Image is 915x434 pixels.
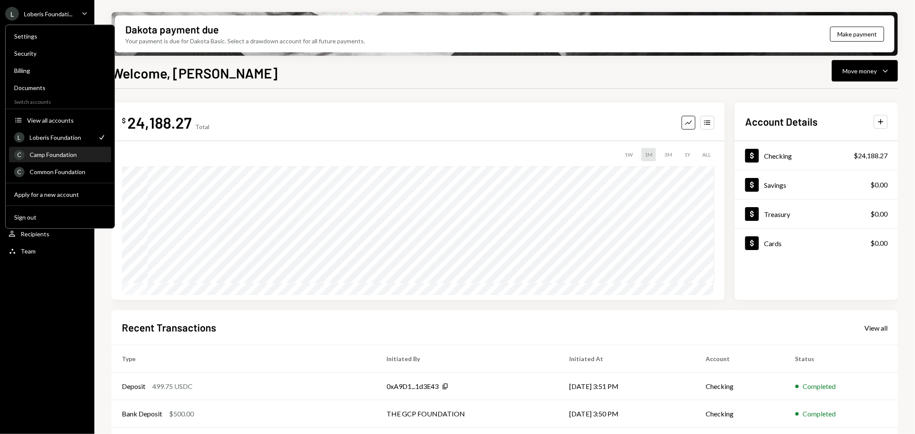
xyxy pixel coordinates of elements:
div: Team [21,247,36,255]
div: Deposit [122,381,145,392]
div: View all [864,324,888,332]
div: Documents [14,84,106,91]
div: Cards [764,239,782,247]
button: Apply for a new account [9,187,111,202]
a: Treasury$0.00 [735,199,898,228]
td: Checking [695,373,785,400]
div: Settings [14,33,106,40]
td: [DATE] 3:51 PM [559,373,696,400]
div: ALL [699,148,714,161]
div: Apply for a new account [14,191,106,198]
a: Documents [9,80,111,95]
div: Move money [843,66,877,75]
div: Security [14,50,106,57]
div: C [14,150,24,160]
a: Billing [9,63,111,78]
div: $0.00 [870,209,888,219]
button: Move money [832,60,898,81]
div: Loberis Foundati... [24,10,72,18]
button: Sign out [9,210,111,225]
th: Initiated By [376,345,559,373]
a: Recipients [5,226,89,241]
a: Settings [9,28,111,44]
div: 0xA9D1...1d3E43 [387,381,438,392]
h2: Recent Transactions [122,320,216,335]
div: 3M [661,148,676,161]
td: [DATE] 3:50 PM [559,400,696,428]
div: 24,188.27 [127,113,192,132]
td: Checking [695,400,785,428]
div: $24,188.27 [854,151,888,161]
td: THE GCP FOUNDATION [376,400,559,428]
div: C [14,167,24,177]
div: Checking [764,152,792,160]
a: Savings$0.00 [735,170,898,199]
div: Billing [14,67,106,74]
div: $0.00 [870,180,888,190]
a: View all [864,323,888,332]
h1: Welcome, [PERSON_NAME] [112,64,278,81]
div: Switch accounts [6,97,115,105]
a: Checking$24,188.27 [735,141,898,170]
div: Sign out [14,214,106,221]
div: $500.00 [169,409,194,419]
div: Camp Foundation [30,151,106,158]
div: 1M [641,148,656,161]
div: Recipients [21,230,49,238]
div: L [5,7,19,21]
div: Common Foundation [30,168,106,175]
div: Completed [803,381,836,392]
a: Security [9,45,111,61]
button: Make payment [830,27,884,42]
div: L [14,132,24,142]
th: Type [112,345,376,373]
div: Your payment is due for Dakota Basic. Select a drawdown account for all future payments. [125,36,365,45]
div: Loberis Foundation [30,134,92,141]
a: CCommon Foundation [9,164,111,179]
a: Cards$0.00 [735,229,898,257]
div: 1W [621,148,636,161]
div: Savings [764,181,786,189]
th: Status [785,345,898,373]
div: Total [195,123,209,130]
div: $0.00 [870,238,888,248]
a: CCamp Foundation [9,147,111,162]
div: 1Y [681,148,694,161]
h2: Account Details [745,115,818,129]
div: $ [122,116,126,125]
div: Bank Deposit [122,409,162,419]
div: Dakota payment due [125,22,219,36]
div: View all accounts [27,117,106,124]
button: View all accounts [9,113,111,128]
a: Team [5,243,89,259]
th: Account [695,345,785,373]
div: Completed [803,409,836,419]
div: Treasury [764,210,790,218]
div: 499.75 USDC [152,381,193,392]
th: Initiated At [559,345,696,373]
